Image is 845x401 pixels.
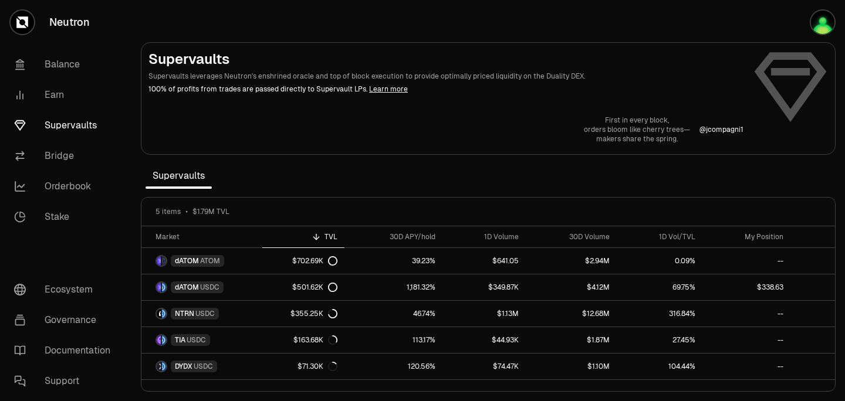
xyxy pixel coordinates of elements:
[162,309,166,318] img: USDC Logo
[344,301,442,327] a: 46.74%
[5,171,127,202] a: Orderbook
[5,202,127,232] a: Stake
[148,50,743,69] h2: Supervaults
[533,232,610,242] div: 30D Volume
[526,301,617,327] a: $12.68M
[351,232,435,242] div: 30D APY/hold
[5,49,127,80] a: Balance
[526,354,617,379] a: $1.10M
[344,354,442,379] a: 120.56%
[584,115,690,125] p: First in every block,
[344,248,442,274] a: 39.23%
[5,110,127,141] a: Supervaults
[195,309,215,318] span: USDC
[5,335,127,366] a: Documentation
[187,335,206,345] span: USDC
[699,125,743,134] a: @jcompagni1
[617,274,702,300] a: 69.75%
[442,301,526,327] a: $1.13M
[148,71,743,81] p: Supervaults leverages Neutron's enshrined oracle and top of block execution to provide optimally ...
[157,283,161,292] img: dATOM Logo
[617,354,702,379] a: 104.44%
[442,354,526,379] a: $74.47K
[157,362,161,371] img: DYDX Logo
[162,362,166,371] img: USDC Logo
[5,80,127,110] a: Earn
[141,354,262,379] a: DYDX LogoUSDC LogoDYDXUSDC
[192,207,229,216] span: $1.79M TVL
[290,309,337,318] div: $355.25K
[262,248,344,274] a: $702.69K
[709,232,784,242] div: My Position
[5,141,127,171] a: Bridge
[175,309,194,318] span: NTRN
[344,327,442,353] a: 113.17%
[442,274,526,300] a: $349.87K
[526,274,617,300] a: $4.12M
[262,301,344,327] a: $355.25K
[200,256,220,266] span: ATOM
[702,354,791,379] a: --
[293,335,337,345] div: $163.68K
[702,274,791,300] a: $338.63
[269,232,337,242] div: TVL
[617,248,702,274] a: 0.09%
[617,301,702,327] a: 316.84%
[584,134,690,144] p: makers share the spring.
[699,125,743,134] p: @ jcompagni1
[162,335,166,345] img: USDC Logo
[175,335,185,345] span: TIA
[5,274,127,305] a: Ecosystem
[811,11,834,34] img: air
[175,256,199,266] span: dATOM
[442,327,526,353] a: $44.93K
[298,362,337,371] div: $71.30K
[148,84,743,94] p: 100% of profits from trades are passed directly to Supervault LPs.
[584,115,690,144] a: First in every block,orders bloom like cherry trees—makers share the spring.
[292,256,337,266] div: $702.69K
[526,327,617,353] a: $1.87M
[200,283,219,292] span: USDC
[141,248,262,274] a: dATOM LogoATOM LogodATOMATOM
[162,256,166,266] img: ATOM Logo
[157,335,161,345] img: TIA Logo
[702,327,791,353] a: --
[624,232,695,242] div: 1D Vol/TVL
[442,248,526,274] a: $641.05
[292,283,337,292] div: $501.62K
[5,366,127,396] a: Support
[369,84,408,94] a: Learn more
[194,362,213,371] span: USDC
[175,362,192,371] span: DYDX
[262,327,344,353] a: $163.68K
[262,274,344,300] a: $501.62K
[584,125,690,134] p: orders bloom like cherry trees—
[157,256,161,266] img: dATOM Logo
[157,309,161,318] img: NTRN Logo
[156,207,181,216] span: 5 items
[141,301,262,327] a: NTRN LogoUSDC LogoNTRNUSDC
[526,248,617,274] a: $2.94M
[617,327,702,353] a: 27.45%
[702,301,791,327] a: --
[175,283,199,292] span: dATOM
[156,232,255,242] div: Market
[141,274,262,300] a: dATOM LogoUSDC LogodATOMUSDC
[141,327,262,353] a: TIA LogoUSDC LogoTIAUSDC
[5,305,127,335] a: Governance
[344,274,442,300] a: 1,181.32%
[162,283,166,292] img: USDC Logo
[262,354,344,379] a: $71.30K
[146,164,212,188] span: Supervaults
[449,232,519,242] div: 1D Volume
[702,248,791,274] a: --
